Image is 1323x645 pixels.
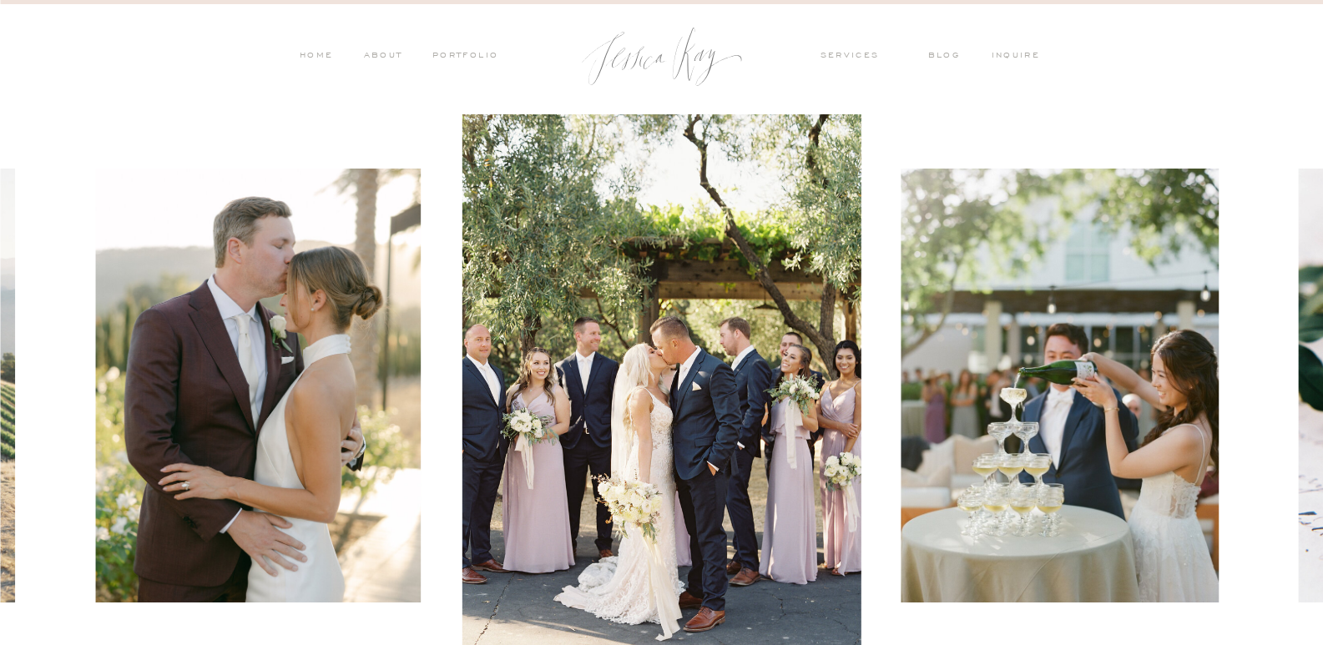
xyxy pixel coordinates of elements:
[992,49,1048,64] a: inquire
[96,169,422,602] img: A couple sharing an intimate moment together at sunset during their wedding at Caymus Vineyards i...
[901,169,1219,602] img: A joyful moment of a bride and groom pouring champagne into a tower of glasses during their elega...
[299,49,334,64] a: HOME
[821,49,902,64] a: services
[360,49,403,64] a: ABOUT
[430,49,499,64] a: PORTFOLIO
[928,49,972,64] a: blog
